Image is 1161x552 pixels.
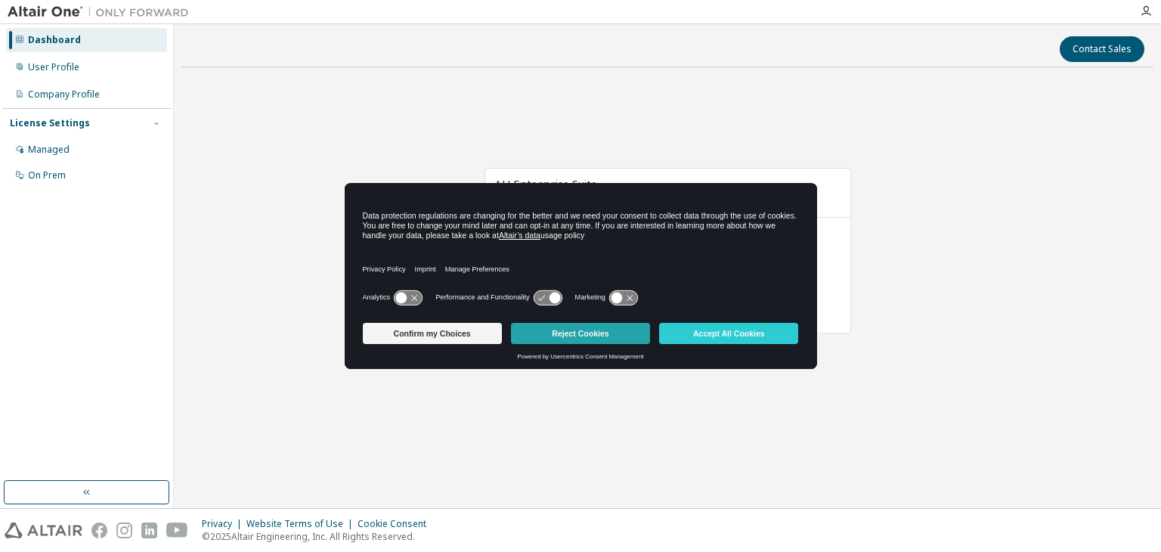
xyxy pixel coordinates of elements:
[28,88,100,101] div: Company Profile
[28,144,70,156] div: Managed
[116,523,132,538] img: instagram.svg
[202,518,246,530] div: Privacy
[202,530,435,543] p: © 2025 Altair Engineering, Inc. All Rights Reserved.
[91,523,107,538] img: facebook.svg
[1060,36,1144,62] button: Contact Sales
[494,176,597,191] span: AU Enterprise Suite
[10,117,90,129] div: License Settings
[5,523,82,538] img: altair_logo.svg
[141,523,157,538] img: linkedin.svg
[28,169,66,181] div: On Prem
[28,34,81,46] div: Dashboard
[28,61,79,73] div: User Profile
[358,518,435,530] div: Cookie Consent
[246,518,358,530] div: Website Terms of Use
[166,523,188,538] img: youtube.svg
[8,5,197,20] img: Altair One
